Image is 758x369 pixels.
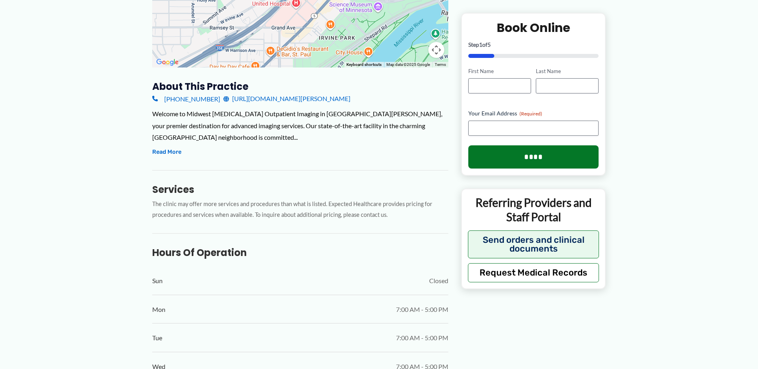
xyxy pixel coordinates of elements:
[468,195,599,224] p: Referring Providers and Staff Portal
[468,67,531,75] label: First Name
[152,275,163,287] span: Sun
[428,42,444,58] button: Map camera controls
[152,183,448,196] h3: Services
[435,62,446,67] a: Terms (opens in new tab)
[152,304,165,315] span: Mon
[154,57,181,67] a: Open this area in Google Maps (opens a new window)
[152,80,448,93] h3: About this practice
[429,275,448,287] span: Closed
[386,62,430,67] span: Map data ©2025 Google
[152,147,181,157] button: Read More
[468,263,599,282] button: Request Medical Records
[346,62,382,67] button: Keyboard shortcuts
[152,108,448,143] div: Welcome to Midwest [MEDICAL_DATA] Outpatient Imaging in [GEOGRAPHIC_DATA][PERSON_NAME], your prem...
[396,304,448,315] span: 7:00 AM - 5:00 PM
[468,230,599,258] button: Send orders and clinical documents
[536,67,599,75] label: Last Name
[396,332,448,344] span: 7:00 AM - 5:00 PM
[154,57,181,67] img: Google
[468,20,599,36] h2: Book Online
[479,41,482,48] span: 1
[152,93,220,105] a: [PHONE_NUMBER]
[152,199,448,220] p: The clinic may offer more services and procedures than what is listed. Expected Healthcare provid...
[223,93,350,105] a: [URL][DOMAIN_NAME][PERSON_NAME]
[152,246,448,259] h3: Hours of Operation
[468,109,599,117] label: Your Email Address
[519,111,542,117] span: (Required)
[468,42,599,48] p: Step of
[487,41,491,48] span: 5
[152,332,162,344] span: Tue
